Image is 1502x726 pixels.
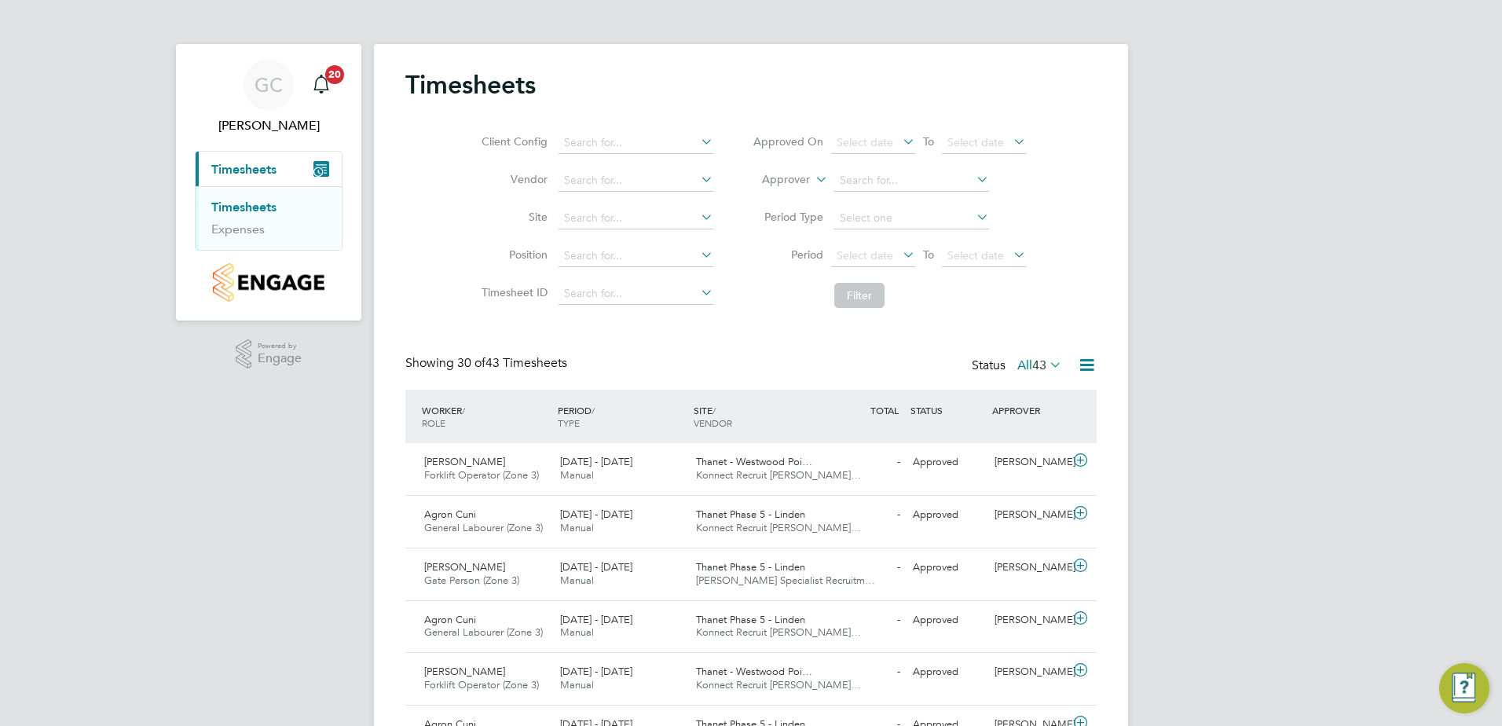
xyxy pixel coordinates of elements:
span: Forklift Operator (Zone 3) [424,468,539,482]
div: Approved [907,449,988,475]
span: TYPE [558,416,580,429]
div: Approved [907,607,988,633]
input: Search for... [559,283,713,305]
div: Showing [405,355,570,372]
div: APPROVER [988,396,1070,424]
span: 20 [325,65,344,84]
span: Konnect Recruit [PERSON_NAME]… [696,625,861,639]
input: Search for... [559,245,713,267]
a: GC[PERSON_NAME] [195,60,343,135]
span: [PERSON_NAME] Specialist Recruitm… [696,574,875,587]
span: Thanet - Westwood Poi… [696,665,812,678]
span: Gate Person (Zone 3) [424,574,519,587]
div: Approved [907,659,988,685]
img: countryside-properties-logo-retina.png [213,263,324,302]
span: Manual [560,625,594,639]
div: - [825,555,907,581]
label: Position [477,247,548,262]
input: Search for... [559,132,713,154]
span: ROLE [422,416,445,429]
div: Approved [907,502,988,528]
div: [PERSON_NAME] [988,502,1070,528]
span: Thanet - Westwood Poi… [696,455,812,468]
label: Timesheet ID [477,285,548,299]
label: All [1017,357,1062,373]
div: Approved [907,555,988,581]
input: Select one [834,207,989,229]
span: [DATE] - [DATE] [560,665,632,678]
span: 30 of [457,355,485,371]
a: Timesheets [211,200,277,214]
span: Konnect Recruit [PERSON_NAME]… [696,468,861,482]
div: [PERSON_NAME] [988,555,1070,581]
label: Client Config [477,134,548,148]
span: Powered by [258,339,302,353]
div: [PERSON_NAME] [988,659,1070,685]
div: SITE [690,396,826,437]
a: 20 [306,60,337,110]
span: [PERSON_NAME] [424,455,505,468]
div: - [825,659,907,685]
span: VENDOR [694,416,732,429]
button: Timesheets [196,152,342,186]
label: Period Type [753,210,823,224]
span: Thanet Phase 5 - Linden [696,508,805,521]
div: [PERSON_NAME] [988,607,1070,633]
span: Select date [947,135,1004,149]
div: WORKER [418,396,554,437]
h2: Timesheets [405,69,536,101]
span: Manual [560,678,594,691]
span: To [918,131,939,152]
span: 43 [1032,357,1046,373]
span: General Labourer (Zone 3) [424,625,543,639]
div: - [825,449,907,475]
span: Konnect Recruit [PERSON_NAME]… [696,521,861,534]
span: To [918,244,939,265]
span: TOTAL [870,404,899,416]
label: Period [753,247,823,262]
span: / [462,404,465,416]
span: [DATE] - [DATE] [560,508,632,521]
div: Timesheets [196,186,342,250]
span: Select date [837,248,893,262]
a: Expenses [211,222,265,236]
button: Filter [834,283,885,308]
span: GC [255,75,283,95]
input: Search for... [834,170,989,192]
span: Engage [258,352,302,365]
div: - [825,502,907,528]
span: Agron Cuni [424,613,476,626]
span: Manual [560,574,594,587]
span: Thanet Phase 5 - Linden [696,613,805,626]
nav: Main navigation [176,44,361,321]
span: Konnect Recruit [PERSON_NAME]… [696,678,861,691]
span: Forklift Operator (Zone 3) [424,678,539,691]
span: [DATE] - [DATE] [560,560,632,574]
span: [DATE] - [DATE] [560,613,632,626]
span: Select date [837,135,893,149]
span: Gavin Cronje [195,116,343,135]
span: / [713,404,716,416]
span: [DATE] - [DATE] [560,455,632,468]
div: - [825,607,907,633]
span: Timesheets [211,162,277,177]
div: [PERSON_NAME] [988,449,1070,475]
button: Engage Resource Center [1439,663,1489,713]
label: Site [477,210,548,224]
span: Thanet Phase 5 - Linden [696,560,805,574]
span: [PERSON_NAME] [424,560,505,574]
label: Approver [739,172,810,188]
input: Search for... [559,170,713,192]
a: Go to home page [195,263,343,302]
span: General Labourer (Zone 3) [424,521,543,534]
span: Select date [947,248,1004,262]
input: Search for... [559,207,713,229]
span: Agron Cuni [424,508,476,521]
a: Powered byEngage [236,339,302,369]
span: / [592,404,595,416]
label: Approved On [753,134,823,148]
div: STATUS [907,396,988,424]
div: Status [972,355,1065,377]
span: 43 Timesheets [457,355,567,371]
span: [PERSON_NAME] [424,665,505,678]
